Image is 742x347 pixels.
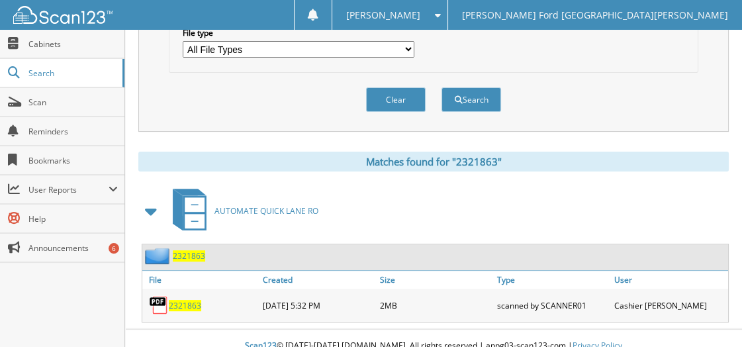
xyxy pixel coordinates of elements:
a: 2321863 [173,250,205,262]
div: Matches found for "2321863" [138,152,729,172]
span: Help [28,213,118,224]
span: Bookmarks [28,155,118,166]
span: User Reports [28,184,109,195]
div: scanned by SCANNER01 [494,292,611,319]
a: 2321863 [169,300,201,311]
span: Scan [28,97,118,108]
button: Search [441,87,501,112]
span: Reminders [28,126,118,137]
a: AUTOMATE QUICK LANE RO [165,185,318,237]
span: AUTOMATE QUICK LANE RO [214,205,318,217]
a: Size [377,271,494,289]
span: Cabinets [28,38,118,50]
button: Clear [366,87,426,112]
a: File [142,271,259,289]
div: 6 [109,243,119,254]
span: [PERSON_NAME] [346,11,420,19]
div: Cashier [PERSON_NAME] [611,292,728,319]
a: User [611,271,728,289]
div: 2MB [377,292,494,319]
img: folder2.png [145,248,173,264]
img: PDF.png [149,295,169,315]
div: [DATE] 5:32 PM [259,292,377,319]
iframe: Chat Widget [676,283,742,347]
span: [PERSON_NAME] Ford [GEOGRAPHIC_DATA][PERSON_NAME] [462,11,728,19]
img: scan123-logo-white.svg [13,6,113,24]
a: Type [494,271,611,289]
span: Search [28,68,116,79]
label: File type [183,27,414,38]
a: Created [259,271,377,289]
span: Announcements [28,242,118,254]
